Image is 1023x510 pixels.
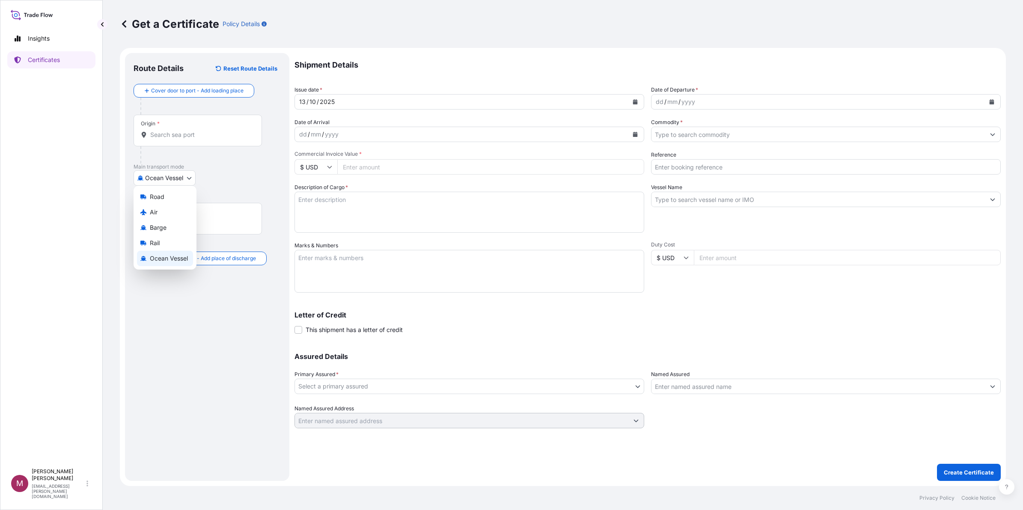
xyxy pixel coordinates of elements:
[150,130,251,139] input: Origin
[651,118,683,127] label: Commodity
[694,250,1001,265] input: Enter amount
[937,464,1001,481] button: Create Certificate
[150,239,160,247] span: Rail
[294,53,1001,77] p: Shipment Details
[985,379,1000,394] button: Show suggestions
[28,34,50,43] p: Insights
[337,159,644,175] input: Enter amount
[145,174,183,182] span: Ocean Vessel
[134,186,196,270] div: Select transport
[651,370,690,379] label: Named Assured
[985,127,1000,142] button: Show suggestions
[666,97,678,107] div: month,
[134,84,254,98] button: Cover door to port - Add loading place
[150,219,251,227] input: Destination
[150,223,167,232] span: Barge
[664,97,666,107] div: /
[651,151,676,159] label: Reference
[150,254,188,263] span: Ocean Vessel
[150,193,164,201] span: Road
[294,86,322,94] span: Issue date
[985,95,999,109] button: Calendar
[294,241,338,250] label: Marks & Numbers
[655,97,664,107] div: day,
[16,479,23,488] span: M
[308,129,310,139] div: /
[651,86,698,94] span: Date of Departure
[294,311,1001,318] p: Letter of Credit
[32,468,85,482] p: [PERSON_NAME] [PERSON_NAME]
[223,64,277,73] p: Reset Route Details
[141,120,160,127] div: Origin
[944,468,994,477] p: Create Certificate
[306,326,403,334] span: This shipment has a letter of credit
[678,97,681,107] div: /
[298,129,308,139] div: day,
[151,86,244,95] span: Cover door to port - Add loading place
[324,129,339,139] div: year,
[151,254,256,263] span: Cover port to door - Add place of discharge
[294,151,644,157] span: Commercial Invoice Value
[134,252,267,265] button: Cover port to door - Add place of discharge
[651,379,985,394] input: Assured Name
[223,20,260,28] p: Policy Details
[294,370,339,379] span: Primary Assured
[651,192,985,207] input: Type to search vessel name or IMO
[295,413,628,428] input: Named Assured Address
[628,413,644,428] button: Show suggestions
[298,382,368,391] span: Select a primary assured
[319,97,336,107] div: year,
[211,62,281,75] button: Reset Route Details
[681,97,696,107] div: year,
[294,118,330,127] span: Date of Arrival
[651,241,1001,248] span: Duty Cost
[310,129,322,139] div: month,
[309,97,317,107] div: month,
[651,159,1001,175] input: Enter booking reference
[28,56,60,64] p: Certificates
[651,183,682,192] label: Vessel Name
[7,51,95,68] a: Certificates
[294,404,354,413] label: Named Assured Address
[961,495,996,501] a: Cookie Notice
[134,163,281,170] p: Main transport mode
[150,208,158,216] span: Air
[306,97,309,107] div: /
[985,192,1000,207] button: Show suggestions
[317,97,319,107] div: /
[322,129,324,139] div: /
[628,127,642,141] button: Calendar
[32,483,85,499] p: [EMAIL_ADDRESS][PERSON_NAME][DOMAIN_NAME]
[919,495,955,501] a: Privacy Policy
[134,170,196,186] button: Select transport
[120,17,219,31] p: Get a Certificate
[628,95,642,109] button: Calendar
[7,30,95,47] a: Insights
[294,353,1001,360] p: Assured Details
[298,97,306,107] div: day,
[294,379,644,394] button: Select a primary assured
[134,63,184,74] p: Route Details
[294,183,348,192] label: Description of Cargo
[651,127,985,142] input: Type to search commodity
